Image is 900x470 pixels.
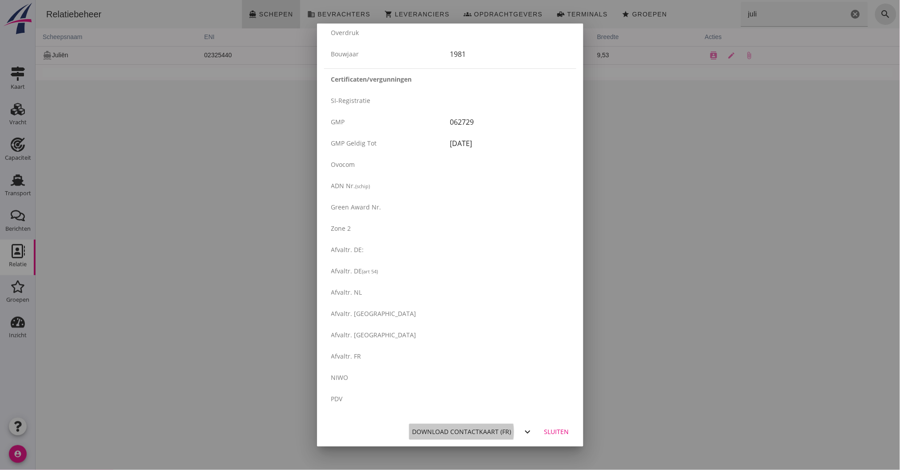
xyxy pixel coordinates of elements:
div: Sluiten [544,427,569,436]
span: GMP [331,118,345,126]
i: front_loader [521,10,529,18]
div: Download contactkaart (fr) [412,427,511,436]
td: 2240 [371,46,455,64]
span: Afvaltr. FR [331,352,361,360]
span: Bouwjaar [331,50,359,58]
small: (art 54) [362,268,378,275]
button: Download contactkaart (fr) [409,424,515,440]
i: groups [428,10,436,18]
div: [DATE] [450,138,569,149]
th: breedte [555,28,662,46]
i: star [587,10,595,18]
strong: Certificaten/vergunningen [331,75,412,84]
div: 062729 [450,117,569,127]
span: Leveranciers [359,11,414,18]
i: directions_boat [214,10,222,18]
button: Sluiten [537,424,576,440]
span: Bevrachters [281,11,335,18]
span: Green Award nr. [331,203,381,211]
span: Opdrachtgevers [438,11,507,18]
span: PDV [331,395,343,403]
i: attach_file [710,51,718,59]
th: ENI [162,28,287,46]
th: m3 [371,28,455,46]
td: 02325440 [162,46,287,64]
td: 90 [455,46,555,64]
i: edit [692,51,700,59]
i: business [272,10,280,18]
i: Wis Zoeken... [815,9,825,20]
span: Afvaltr. NL [331,288,362,296]
span: Overdruk [331,28,359,37]
i: directions_boat [7,51,16,60]
span: Zone 2 [331,224,351,233]
span: Groepen [596,11,632,18]
span: ADN nr. [331,182,356,190]
i: search [845,9,856,20]
th: acties [662,28,864,46]
i: expand_more [523,427,533,437]
span: Schepen [223,11,258,18]
small: (schip) [356,183,370,190]
div: Relatiebeheer [4,8,73,20]
span: Terminals [531,11,572,18]
span: Afvaltr. [GEOGRAPHIC_DATA] [331,309,416,318]
span: GMP geldig tot [331,139,377,147]
span: Afvaltr. DE: [331,245,364,254]
th: ton [287,28,371,46]
i: contacts [674,51,682,59]
div: 1981 [450,49,569,59]
i: shopping_cart [349,10,357,18]
th: lengte [455,28,555,46]
span: Afvaltr. DE [331,267,362,275]
span: Ovocom [331,160,355,169]
span: NIWO [331,373,349,382]
td: 9,53 [555,46,662,64]
span: SI-registratie [331,96,371,105]
span: Afvaltr. [GEOGRAPHIC_DATA] [331,331,416,339]
td: 1849 [287,46,371,64]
